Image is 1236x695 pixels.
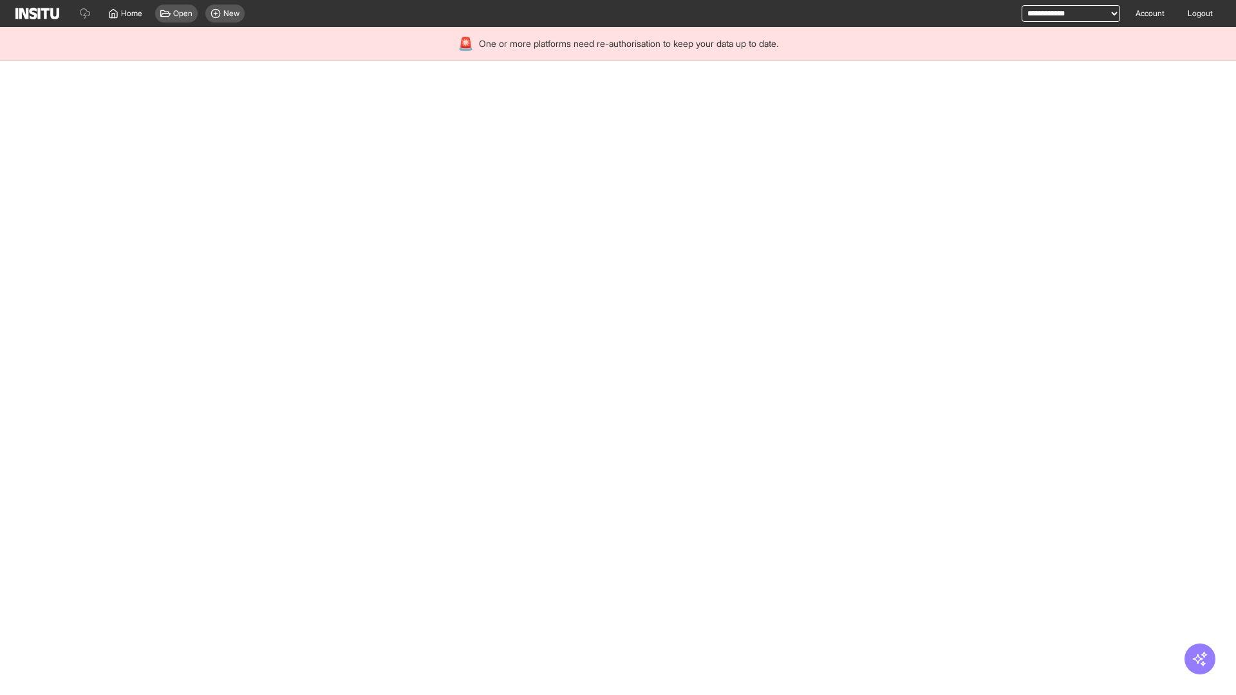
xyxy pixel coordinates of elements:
[223,8,239,19] span: New
[173,8,192,19] span: Open
[458,35,474,53] div: 🚨
[15,8,59,19] img: Logo
[479,37,778,50] span: One or more platforms need re-authorisation to keep your data up to date.
[121,8,142,19] span: Home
